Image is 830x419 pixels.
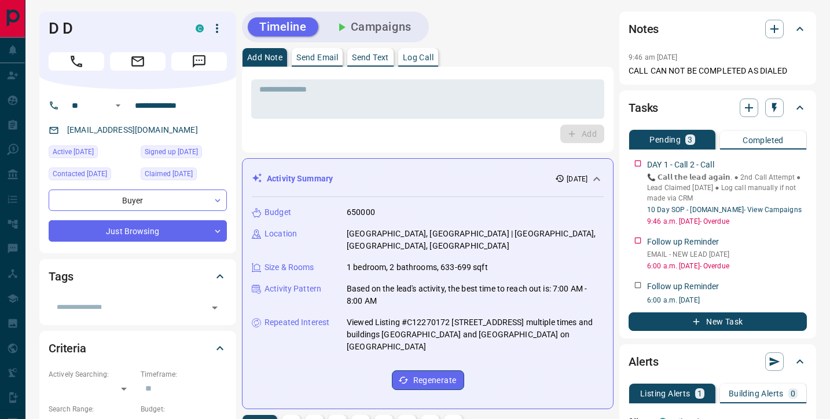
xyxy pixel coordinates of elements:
a: 10 Day SOP - [DOMAIN_NAME]- View Campaigns [647,206,802,214]
h2: Notes [629,20,659,38]
span: Call [49,52,104,71]
p: Location [265,228,297,240]
p: Repeated Interest [265,316,329,329]
p: 1 [697,389,702,398]
span: Active [DATE] [53,146,94,158]
span: Email [110,52,166,71]
button: Timeline [248,17,318,37]
p: Actively Searching: [49,369,135,380]
button: Campaigns [323,17,423,37]
p: 3 [688,136,692,144]
div: Fri Aug 01 2025 [49,145,135,162]
p: Follow up Reminder [647,280,719,293]
div: Buyer [49,190,227,211]
p: 9:46 am [DATE] [629,53,678,61]
p: Log Call [403,53,434,61]
span: Signed up [DATE] [145,146,198,158]
div: Activity Summary[DATE] [252,168,604,190]
div: condos.ca [196,24,204,32]
div: Fri Aug 01 2025 [49,167,135,184]
div: Tags [49,263,227,290]
div: Fri Aug 01 2025 [141,167,227,184]
p: Pending [649,136,681,144]
div: Fri Aug 01 2025 [141,145,227,162]
p: Completed [743,136,784,144]
p: Size & Rooms [265,261,314,274]
p: Send Email [296,53,338,61]
p: Budget [265,206,291,218]
p: Activity Summary [267,173,333,185]
p: Based on the lead's activity, the best time to reach out is: 7:00 AM - 8:00 AM [347,283,604,307]
span: Claimed [DATE] [145,168,193,180]
a: [EMAIL_ADDRESS][DOMAIN_NAME] [67,125,198,134]
h2: Tags [49,267,73,286]
div: Just Browsing [49,220,227,242]
h2: Alerts [629,352,659,371]
h2: Criteria [49,339,86,358]
p: 📞 𝗖𝗮𝗹𝗹 𝘁𝗵𝗲 𝗹𝗲𝗮𝗱 𝗮𝗴𝗮𝗶𝗻. ● 2nd Call Attempt ● Lead Claimed [DATE] ‎● Log call manually if not made ... [647,172,807,203]
p: 0 [791,389,795,398]
div: Notes [629,15,807,43]
p: 650000 [347,206,375,218]
p: Viewed Listing #C12270172 [STREET_ADDRESS] multiple times and buildings [GEOGRAPHIC_DATA] and [GE... [347,316,604,353]
p: Activity Pattern [265,283,321,295]
button: Open [111,99,125,112]
button: Open [207,300,223,316]
p: [DATE] [567,174,587,184]
p: 6:00 a.m. [DATE] - Overdue [647,261,807,271]
p: DAY 1 - Call 2 - Call [647,159,714,171]
p: EMAIL - NEW LEAD [DATE] [647,249,807,260]
p: 1 bedroom, 2 bathrooms, 633-699 sqft [347,261,488,274]
p: [GEOGRAPHIC_DATA], [GEOGRAPHIC_DATA] | [GEOGRAPHIC_DATA], [GEOGRAPHIC_DATA], [GEOGRAPHIC_DATA] [347,228,604,252]
p: Add Note [247,53,282,61]
span: Contacted [DATE] [53,168,107,180]
div: Alerts [629,348,807,376]
p: Budget: [141,404,227,414]
p: 6:00 a.m. [DATE] [647,295,807,305]
h1: D D [49,19,178,38]
p: Building Alerts [729,389,784,398]
p: Search Range: [49,404,135,414]
button: Regenerate [392,370,464,390]
p: Listing Alerts [640,389,691,398]
div: Criteria [49,334,227,362]
p: Send Text [352,53,389,61]
p: Timeframe: [141,369,227,380]
button: New Task [629,312,807,331]
p: Follow up Reminder [647,236,719,248]
span: Message [171,52,227,71]
div: Tasks [629,94,807,122]
p: 9:46 a.m. [DATE] - Overdue [647,216,807,227]
p: CALL CAN NOT BE COMPLETED AS DIALED [629,65,807,77]
h2: Tasks [629,99,658,117]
